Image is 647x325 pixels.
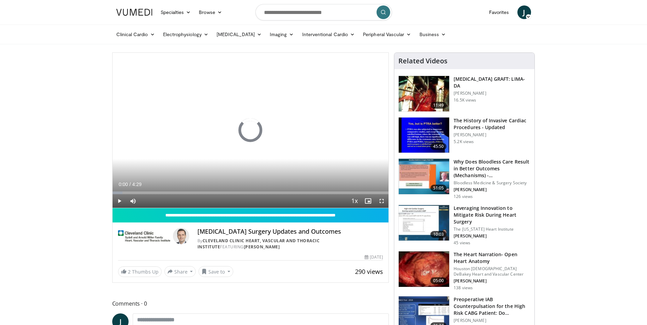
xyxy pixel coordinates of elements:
input: Search topics, interventions [255,4,392,20]
img: 0747c62e-14ba-4d64-be67-9fcbe2d43f80.150x105_q85_crop-smart_upscale.jpg [399,251,449,287]
a: Clinical Cardio [112,28,159,41]
span: Comments 0 [112,299,389,308]
a: Imaging [266,28,298,41]
img: Avatar [173,228,189,244]
a: 10:03 Leveraging Innovation to Mitigate Risk During Heart Surgery The [US_STATE] Heart Institute ... [398,205,530,246]
span: 51:05 [430,185,447,191]
img: e6cd85c4-3055-4ffc-a5ab-b84f6b76fa62.150x105_q85_crop-smart_upscale.jpg [399,159,449,194]
span: 0:00 [119,182,128,187]
a: 05:00 The Heart Narration- Open Heart Anatomy Houston [DEMOGRAPHIC_DATA] DeBakey Heart and Vascul... [398,251,530,291]
img: 322618b2-9566-4957-8540-9e3ce39ff3f9.150x105_q85_crop-smart_upscale.jpg [399,205,449,241]
p: [PERSON_NAME] [454,318,530,323]
video-js: Video Player [113,53,389,208]
span: 10:03 [430,231,447,238]
h3: The Heart Narration- Open Heart Anatomy [454,251,530,265]
a: 45:50 The History of Invasive Cardiac Procedures - Updated [PERSON_NAME] 5.2K views [398,117,530,153]
span: 290 views [355,267,383,276]
h3: [MEDICAL_DATA] GRAFT: LIMA-DA [454,76,530,89]
a: J [517,5,531,19]
p: 138 views [454,285,473,291]
p: 126 views [454,194,473,199]
button: Playback Rate [348,194,361,208]
a: [PERSON_NAME] [244,244,280,250]
h3: The History of Invasive Cardiac Procedures - Updated [454,117,530,131]
p: [PERSON_NAME] [454,132,530,138]
button: Fullscreen [375,194,388,208]
h3: Why Does Bloodless Care Result in Better Outcomes (Mechanisms) - [PERSON_NAME]… [454,158,530,179]
span: 05:00 [430,277,447,284]
div: By FEATURING [197,238,383,250]
button: Share [164,266,196,277]
button: Play [113,194,126,208]
p: Bloodless Medicine & Surgery Society [454,180,530,186]
a: 11:49 [MEDICAL_DATA] GRAFT: LIMA-DA [PERSON_NAME] 16.5K views [398,76,530,112]
img: VuMedi Logo [116,9,152,16]
p: [PERSON_NAME] [454,233,530,239]
h4: [MEDICAL_DATA] Surgery Updates and Outcomes [197,228,383,235]
img: 1d453f88-8103-4e95-8810-9435d5cda4fd.150x105_q85_crop-smart_upscale.jpg [399,118,449,153]
span: 4:29 [132,182,142,187]
a: Peripheral Vascular [359,28,415,41]
p: 5.2K views [454,139,474,144]
a: Electrophysiology [159,28,212,41]
a: Specialties [157,5,195,19]
h3: Leveraging Innovation to Mitigate Risk During Heart Surgery [454,205,530,225]
a: Cleveland Clinic Heart, Vascular and Thoracic Institute [197,238,320,250]
button: Save to [198,266,233,277]
a: Interventional Cardio [298,28,359,41]
a: Favorites [485,5,513,19]
p: Houston [DEMOGRAPHIC_DATA] DeBakey Heart and Vascular Center [454,266,530,277]
p: The [US_STATE] Heart Institute [454,227,530,232]
a: 51:05 Why Does Bloodless Care Result in Better Outcomes (Mechanisms) - [PERSON_NAME]… Bloodless M... [398,158,530,199]
p: 16.5K views [454,97,476,103]
h3: Preoperative IAB Counterpulsation for the High Risk CABG Patient: Do… [454,296,530,316]
div: [DATE] [365,254,383,260]
img: feAgcbrvkPN5ynqH4xMDoxOjA4MTsiGN.150x105_q85_crop-smart_upscale.jpg [399,76,449,111]
p: [PERSON_NAME] [454,187,530,192]
span: 45:50 [430,143,447,150]
button: Mute [126,194,140,208]
span: 11:49 [430,102,447,109]
a: Business [415,28,450,41]
h4: Related Videos [398,57,447,65]
a: Browse [195,5,226,19]
img: Cleveland Clinic Heart, Vascular and Thoracic Institute [118,228,170,244]
a: 2 Thumbs Up [118,266,162,277]
div: Progress Bar [113,191,389,194]
p: [PERSON_NAME] [454,278,530,284]
a: [MEDICAL_DATA] [212,28,266,41]
p: [PERSON_NAME] [454,91,530,96]
p: 45 views [454,240,470,246]
span: 2 [128,268,131,275]
span: / [130,182,131,187]
button: Enable picture-in-picture mode [361,194,375,208]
